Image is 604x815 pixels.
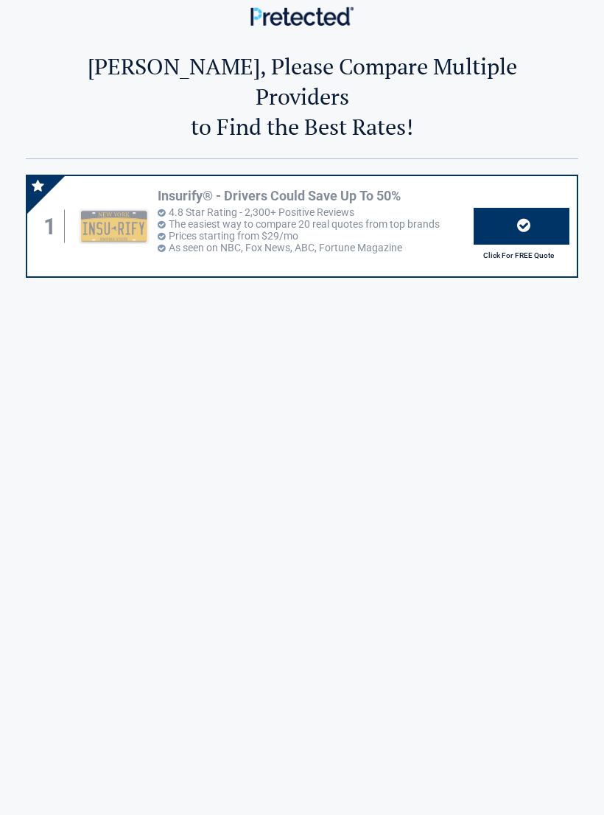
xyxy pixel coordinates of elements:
[158,230,474,242] li: Prices starting from $29/mo
[158,218,474,230] li: The easiest way to compare 20 real quotes from top brands
[158,242,474,253] li: As seen on NBC, Fox News, ABC, Fortune Magazine
[474,251,564,259] h2: Click For FREE Quote
[42,210,65,243] div: 1
[158,187,474,204] h3: Insurify® - Drivers Could Save Up To 50%
[250,7,354,25] img: Main Logo
[77,209,150,244] img: insurify's logo
[72,51,533,141] h2: [PERSON_NAME], Please Compare Multiple Providers to Find the Best Rates!
[158,206,474,218] li: 4.8 Star Rating - 2,300+ Positive Reviews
